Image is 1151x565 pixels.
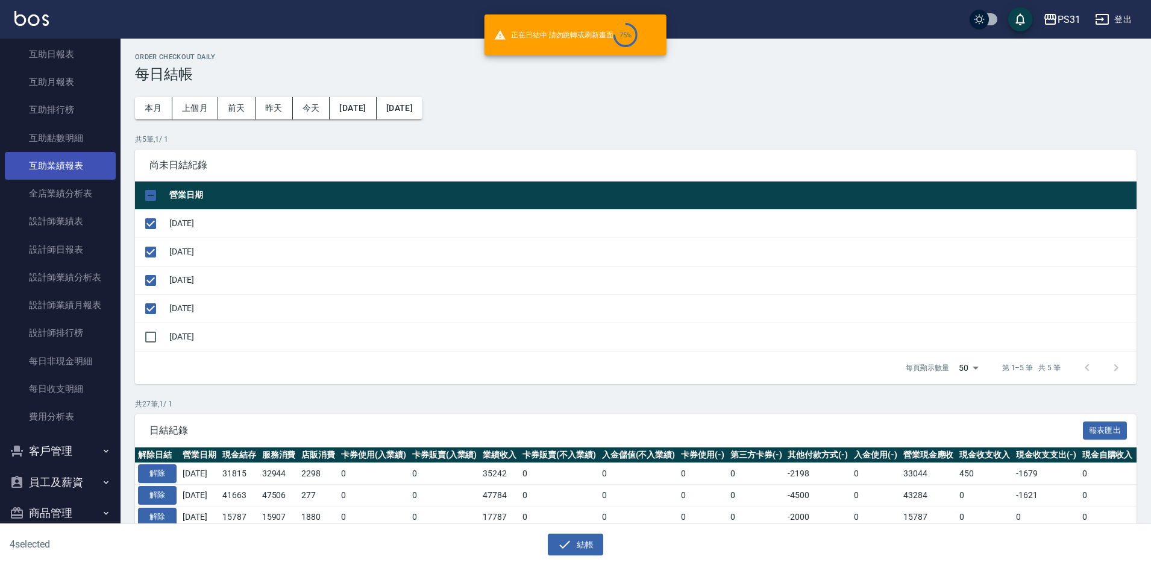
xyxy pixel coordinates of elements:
td: 0 [409,463,480,485]
th: 解除日結 [135,447,180,463]
th: 卡券使用(入業績) [338,447,409,463]
td: 0 [1079,485,1136,507]
td: [DATE] [166,209,1137,238]
a: 設計師業績分析表 [5,264,116,291]
button: 解除 [138,508,177,526]
p: 共 5 筆, 1 / 1 [135,134,1137,145]
button: 登出 [1090,8,1137,31]
td: 0 [956,506,1013,528]
td: [DATE] [180,506,219,528]
a: 設計師業績月報表 [5,291,116,319]
p: 共 27 筆, 1 / 1 [135,399,1137,409]
button: [DATE] [377,97,422,119]
td: 0 [727,463,785,485]
th: 卡券販賣(入業績) [409,447,480,463]
h6: 4 selected [10,537,286,552]
th: 入金使用(-) [851,447,900,463]
a: 互助點數明細 [5,124,116,152]
button: save [1008,7,1032,31]
td: 0 [409,485,480,507]
td: -2198 [785,463,851,485]
td: 0 [599,463,679,485]
td: -1621 [1013,485,1079,507]
td: 0 [1079,506,1136,528]
th: 其他付款方式(-) [785,447,851,463]
a: 設計師日報表 [5,236,116,264]
td: 0 [599,485,679,507]
td: 0 [851,463,900,485]
td: -4500 [785,485,851,507]
td: 450 [956,463,1013,485]
td: 0 [338,506,409,528]
a: 設計師業績表 [5,207,116,235]
th: 入金儲值(不入業績) [599,447,679,463]
p: 每頁顯示數量 [906,362,949,373]
a: 每日收支明細 [5,375,116,403]
span: 日結紀錄 [149,425,1083,437]
td: [DATE] [166,238,1137,266]
a: 互助月報表 [5,68,116,96]
td: [DATE] [166,323,1137,351]
th: 現金收支支出(-) [1013,447,1079,463]
td: 0 [519,506,599,528]
th: 店販消費 [298,447,338,463]
button: 結帳 [548,534,604,556]
span: 尚未日結紀錄 [149,159,1122,171]
a: 每日非現金明細 [5,347,116,375]
td: 0 [338,463,409,485]
button: 本月 [135,97,172,119]
div: PS31 [1058,12,1080,27]
td: 33044 [900,463,957,485]
td: 15907 [259,506,299,528]
td: 0 [727,506,785,528]
td: 15787 [900,506,957,528]
button: 昨天 [256,97,293,119]
th: 營業現金應收 [900,447,957,463]
th: 卡券販賣(不入業績) [519,447,599,463]
th: 現金結存 [219,447,259,463]
td: 0 [519,485,599,507]
td: 277 [298,485,338,507]
button: 解除 [138,486,177,505]
td: 41663 [219,485,259,507]
button: 員工及薪資 [5,467,116,498]
td: 0 [678,463,727,485]
td: 32944 [259,463,299,485]
td: [DATE] [180,463,219,485]
h3: 每日結帳 [135,66,1137,83]
a: 互助日報表 [5,40,116,68]
th: 第三方卡券(-) [727,447,785,463]
button: 上個月 [172,97,218,119]
td: 0 [851,485,900,507]
button: 報表匯出 [1083,421,1127,440]
span: 正在日結中 請勿跳轉或刷新畫面 [494,23,638,47]
th: 卡券使用(-) [678,447,727,463]
button: 商品管理 [5,497,116,529]
a: 互助業績報表 [5,152,116,180]
img: Logo [14,11,49,26]
td: [DATE] [166,266,1137,294]
button: close [647,28,662,42]
td: 15787 [219,506,259,528]
td: 47506 [259,485,299,507]
td: 0 [727,485,785,507]
td: -2000 [785,506,851,528]
td: 0 [1013,506,1079,528]
td: 2298 [298,463,338,485]
td: 43284 [900,485,957,507]
th: 業績收入 [480,447,519,463]
div: 75 % [619,31,632,39]
th: 現金自購收入 [1079,447,1136,463]
td: 47784 [480,485,519,507]
button: PS31 [1038,7,1085,32]
th: 現金收支收入 [956,447,1013,463]
th: 營業日期 [180,447,219,463]
h2: Order checkout daily [135,53,1137,61]
a: 設計師排行榜 [5,319,116,347]
td: 0 [409,506,480,528]
td: 31815 [219,463,259,485]
td: -1679 [1013,463,1079,485]
a: 費用分析表 [5,403,116,431]
td: 0 [519,463,599,485]
td: [DATE] [166,294,1137,323]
